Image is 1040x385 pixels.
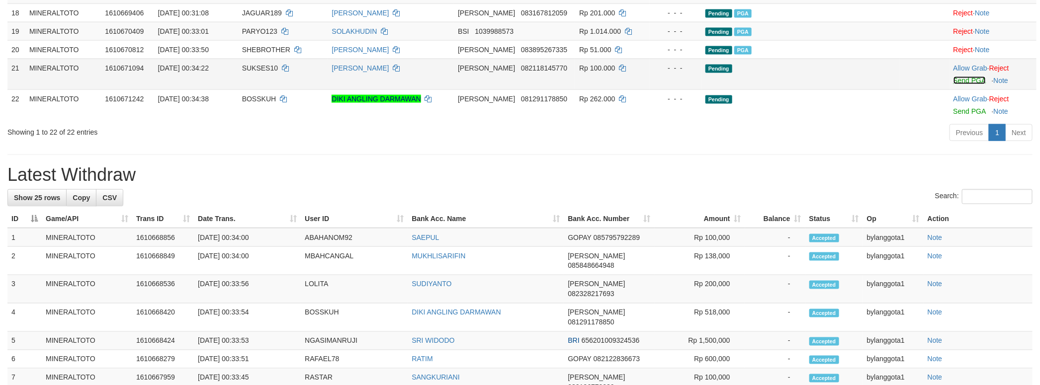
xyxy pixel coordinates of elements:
span: Accepted [809,234,839,242]
td: 1610668536 [132,275,194,304]
td: 4 [7,304,42,332]
span: Accepted [809,252,839,261]
span: Accepted [809,374,839,383]
div: - - - [654,45,697,55]
span: Rp 262.000 [579,95,615,103]
td: MINERALTOTO [42,228,132,247]
span: Marked by bylanggota1 [734,46,752,55]
span: Copy 1039988573 to clipboard [475,27,514,35]
span: Pending [705,9,732,18]
input: Search: [962,189,1033,204]
a: Send PGA [953,77,986,84]
td: bylanggota1 [863,275,924,304]
a: [PERSON_NAME] [332,9,389,17]
td: [DATE] 00:33:51 [194,350,301,369]
td: bylanggota1 [863,350,924,369]
a: Note [975,27,990,35]
td: RAFAEL78 [301,350,408,369]
span: Rp 201.000 [579,9,615,17]
span: Rp 51.000 [579,46,611,54]
td: NGASIMANRUJI [301,332,408,350]
a: Note [994,77,1009,84]
td: [DATE] 00:33:54 [194,304,301,332]
a: Note [928,233,943,241]
td: 21 [7,59,25,89]
span: Pending [705,46,732,55]
span: 1610670409 [105,27,144,35]
span: GOPAY [568,233,591,241]
td: Rp 138,000 [655,247,745,275]
span: PARYO123 [242,27,277,35]
div: - - - [654,94,697,104]
td: bylanggota1 [863,304,924,332]
td: 1610668856 [132,228,194,247]
span: Accepted [809,337,839,346]
a: [PERSON_NAME] [332,46,389,54]
td: MINERALTOTO [42,350,132,369]
th: Date Trans.: activate to sort column ascending [194,210,301,228]
td: - [745,350,805,369]
span: [PERSON_NAME] [568,252,625,260]
span: Accepted [809,309,839,317]
div: - - - [654,26,697,36]
td: - [745,275,805,304]
td: bylanggota1 [863,228,924,247]
th: ID: activate to sort column descending [7,210,42,228]
th: Amount: activate to sort column ascending [655,210,745,228]
a: Next [1005,124,1033,141]
span: Marked by bylanggota1 [734,28,752,36]
a: DIKI ANGLING DARMAWAN [332,95,421,103]
a: Show 25 rows [7,189,67,206]
span: [PERSON_NAME] [458,9,515,17]
span: Rp 100.000 [579,64,615,72]
a: CSV [96,189,123,206]
h1: Latest Withdraw [7,165,1033,185]
th: Trans ID: activate to sort column ascending [132,210,194,228]
td: [DATE] 00:34:00 [194,247,301,275]
span: JAGUAR189 [242,9,282,17]
span: Copy 082328217693 to clipboard [568,290,614,298]
th: Bank Acc. Name: activate to sort column ascending [408,210,564,228]
td: 3 [7,275,42,304]
td: · [950,89,1037,120]
th: User ID: activate to sort column ascending [301,210,408,228]
span: Copy 085795792289 to clipboard [594,233,640,241]
span: [DATE] 00:33:50 [158,46,209,54]
a: Note [928,355,943,363]
span: Pending [705,65,732,73]
span: [DATE] 00:31:08 [158,9,209,17]
td: 6 [7,350,42,369]
td: Rp 1,500,000 [655,332,745,350]
span: [DATE] 00:33:01 [158,27,209,35]
td: LOLITA [301,275,408,304]
td: 20 [7,40,25,59]
th: Op: activate to sort column ascending [863,210,924,228]
div: - - - [654,63,697,73]
span: BSI [458,27,469,35]
a: SOLAKHUDIN [332,27,377,35]
a: Allow Grab [953,95,987,103]
span: Pending [705,28,732,36]
a: Previous [950,124,989,141]
a: Reject [989,64,1009,72]
a: Note [928,374,943,382]
span: Copy 081291178850 to clipboard [521,95,567,103]
a: Note [928,337,943,345]
span: [DATE] 00:34:22 [158,64,209,72]
td: 2 [7,247,42,275]
td: MINERALTOTO [25,3,101,22]
span: [PERSON_NAME] [458,46,515,54]
a: 1 [989,124,1006,141]
a: Note [975,9,990,17]
a: MUKHLISARIFIN [412,252,465,260]
span: Accepted [809,281,839,289]
span: [PERSON_NAME] [458,64,515,72]
span: [PERSON_NAME] [568,280,625,288]
span: [DATE] 00:34:38 [158,95,209,103]
span: Copy 082118145770 to clipboard [521,64,567,72]
span: 1610671242 [105,95,144,103]
a: DIKI ANGLING DARMAWAN [412,308,501,316]
td: Rp 518,000 [655,304,745,332]
td: MBAHCANGAL [301,247,408,275]
span: Accepted [809,356,839,364]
